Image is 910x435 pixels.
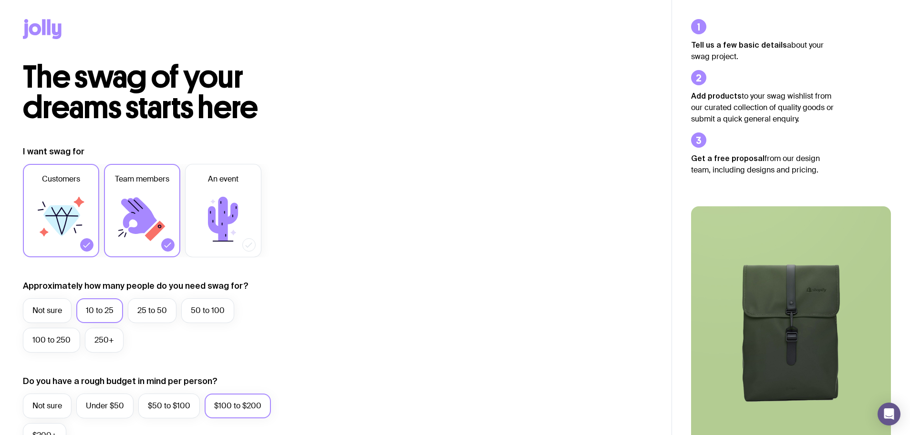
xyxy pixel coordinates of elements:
[691,91,742,100] strong: Add products
[23,298,72,323] label: Not sure
[23,394,72,418] label: Not sure
[23,280,248,292] label: Approximately how many people do you need swag for?
[138,394,200,418] label: $50 to $100
[691,40,787,49] strong: Tell us a few basic details
[23,375,217,387] label: Do you have a rough budget in mind per person?
[691,39,834,62] p: about your swag project.
[128,298,176,323] label: 25 to 50
[85,328,124,353] label: 250+
[205,394,271,418] label: $100 to $200
[23,58,258,126] span: The swag of your dreams starts here
[23,328,80,353] label: 100 to 250
[691,154,765,162] strong: Get a free proposal
[115,173,169,185] span: Team members
[76,298,123,323] label: 10 to 25
[181,298,234,323] label: 50 to 100
[23,146,84,157] label: I want swag for
[878,403,900,425] div: Open Intercom Messenger
[691,90,834,125] p: to your swag wishlist from our curated collection of quality goods or submit a quick general enqu...
[208,173,238,185] span: An event
[42,173,80,185] span: Customers
[76,394,134,418] label: Under $50
[691,152,834,176] p: from our design team, including designs and pricing.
